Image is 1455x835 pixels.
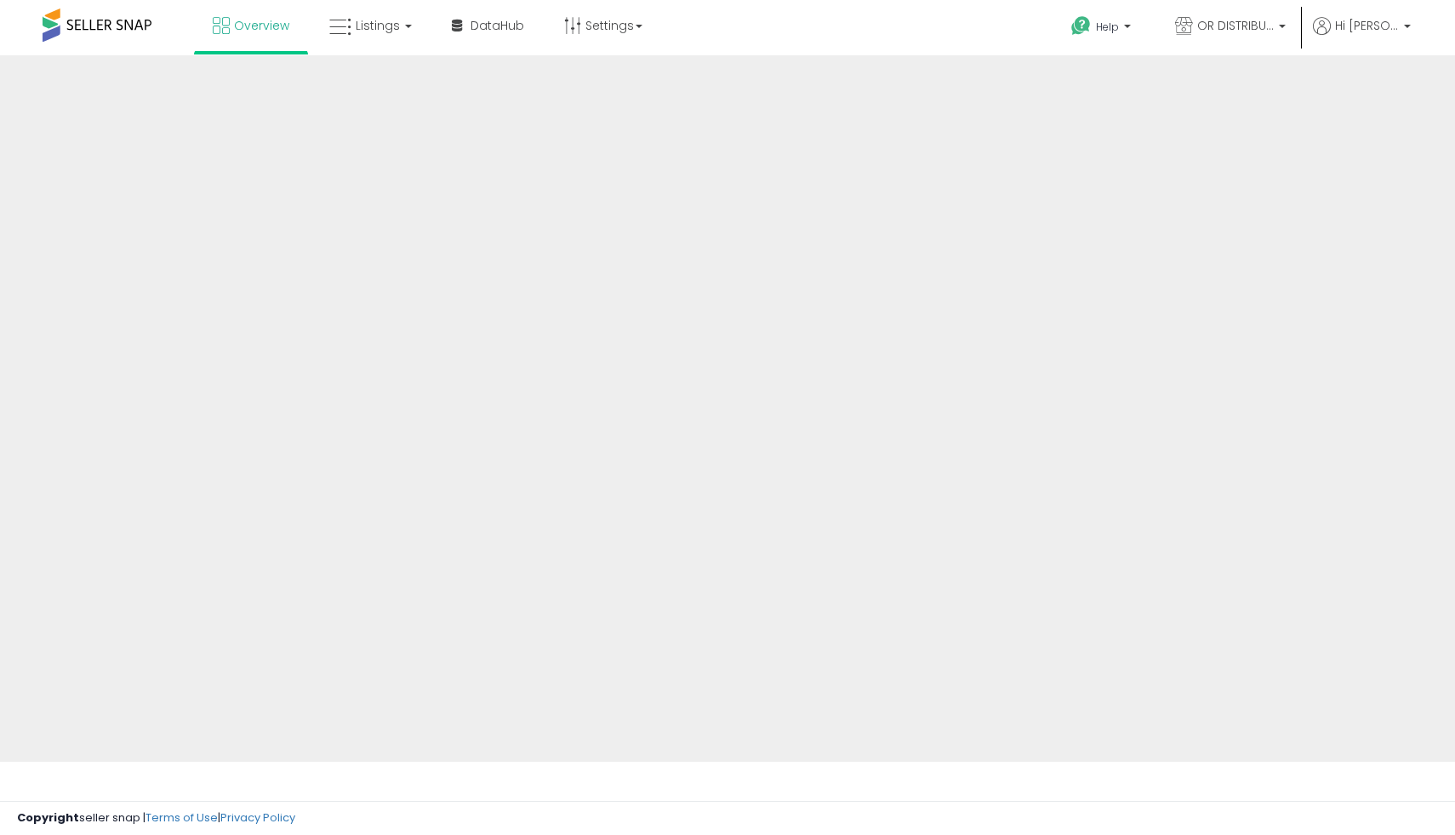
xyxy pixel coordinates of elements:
span: Listings [356,17,400,34]
span: Overview [234,17,289,34]
a: Help [1058,3,1148,55]
i: Get Help [1070,15,1092,37]
span: Hi [PERSON_NAME] [1335,17,1399,34]
span: Help [1096,20,1119,34]
a: Hi [PERSON_NAME] [1313,17,1411,55]
span: DataHub [471,17,524,34]
span: OR DISTRIBUTION [1197,17,1274,34]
